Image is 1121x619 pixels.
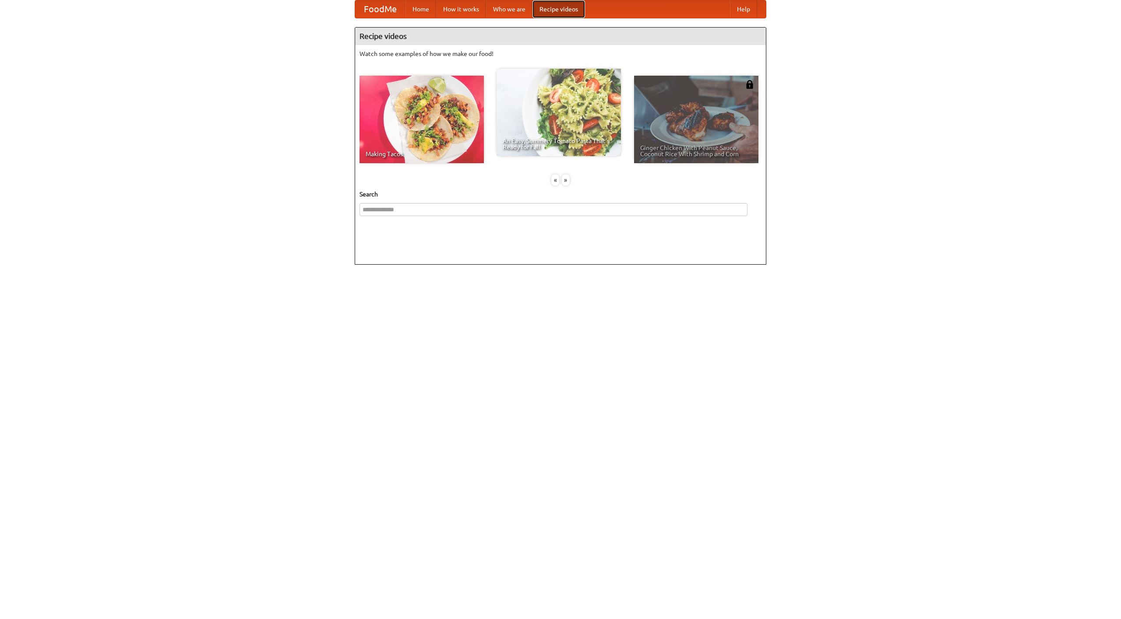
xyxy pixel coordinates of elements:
a: Recipe videos [532,0,585,18]
a: Who we are [486,0,532,18]
a: FoodMe [355,0,405,18]
span: Making Tacos [366,151,478,157]
a: An Easy, Summery Tomato Pasta That's Ready for Fall [497,69,621,156]
a: Making Tacos [360,76,484,163]
a: How it works [436,0,486,18]
p: Watch some examples of how we make our food! [360,49,761,58]
img: 483408.png [745,80,754,89]
a: Home [405,0,436,18]
h4: Recipe videos [355,28,766,45]
a: Help [730,0,757,18]
h5: Search [360,190,761,199]
div: » [562,175,570,185]
div: « [551,175,559,185]
span: An Easy, Summery Tomato Pasta That's Ready for Fall [503,138,615,150]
